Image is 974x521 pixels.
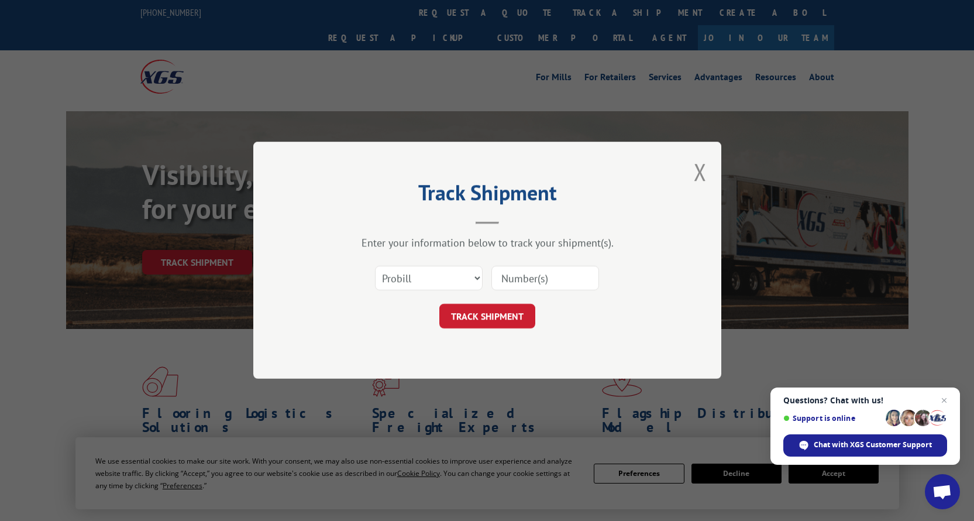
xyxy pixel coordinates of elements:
h2: Track Shipment [312,184,663,207]
span: Support is online [783,414,882,423]
span: Questions? Chat with us! [783,396,947,405]
button: TRACK SHIPMENT [439,304,535,329]
button: Close modal [694,156,707,187]
span: Chat with XGS Customer Support [814,440,932,450]
div: Open chat [925,474,960,509]
input: Number(s) [491,266,599,291]
div: Chat with XGS Customer Support [783,434,947,457]
div: Enter your information below to track your shipment(s). [312,236,663,250]
span: Close chat [937,393,951,407]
